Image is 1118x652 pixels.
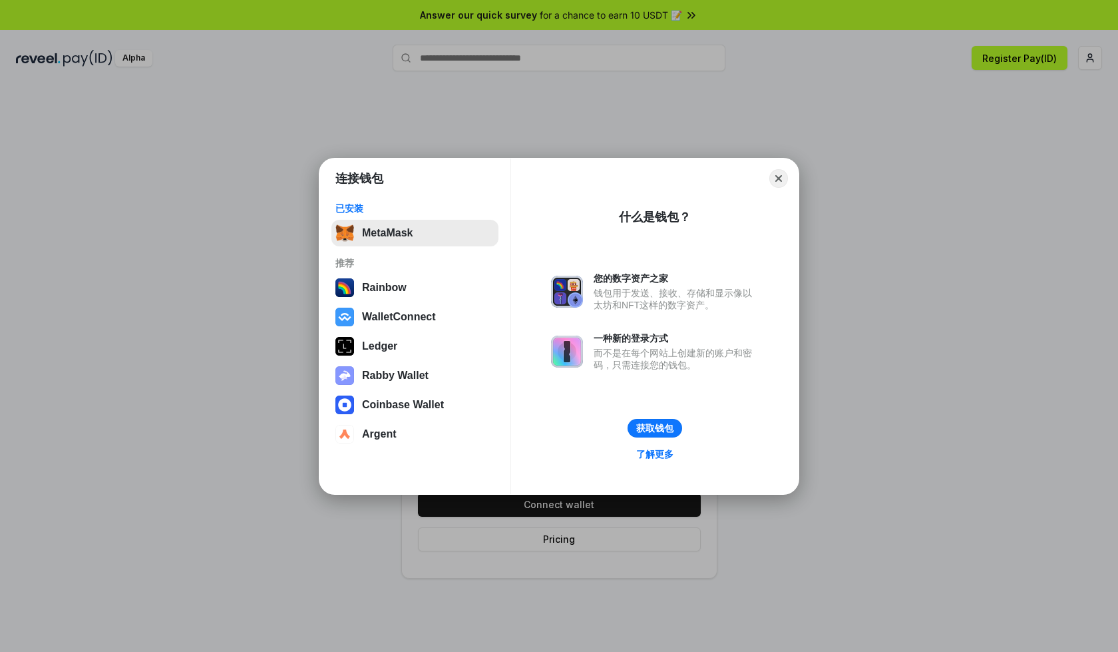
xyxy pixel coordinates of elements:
[551,336,583,368] img: svg+xml,%3Csvg%20xmlns%3D%22http%3A%2F%2Fwww.w3.org%2F2000%2Fsvg%22%20fill%3D%22none%22%20viewBox...
[594,347,759,371] div: 而不是在每个网站上创建新的账户和密码，只需连接您的钱包。
[636,448,673,460] div: 了解更多
[551,276,583,308] img: svg+xml,%3Csvg%20xmlns%3D%22http%3A%2F%2Fwww.w3.org%2F2000%2Fsvg%22%20fill%3D%22none%22%20viewBox...
[362,340,397,352] div: Ledger
[362,227,413,239] div: MetaMask
[335,366,354,385] img: svg+xml,%3Csvg%20xmlns%3D%22http%3A%2F%2Fwww.w3.org%2F2000%2Fsvg%22%20fill%3D%22none%22%20viewBox...
[335,202,494,214] div: 已安装
[331,333,498,360] button: Ledger
[628,419,682,438] button: 获取钱包
[335,425,354,444] img: svg+xml,%3Csvg%20width%3D%2228%22%20height%3D%2228%22%20viewBox%3D%220%200%2028%2028%22%20fill%3D...
[362,399,444,411] div: Coinbase Wallet
[331,392,498,418] button: Coinbase Wallet
[362,282,407,294] div: Rainbow
[335,278,354,297] img: svg+xml,%3Csvg%20width%3D%22120%22%20height%3D%22120%22%20viewBox%3D%220%200%20120%20120%22%20fil...
[335,337,354,356] img: svg+xml,%3Csvg%20xmlns%3D%22http%3A%2F%2Fwww.w3.org%2F2000%2Fsvg%22%20width%3D%2228%22%20height%3...
[331,274,498,301] button: Rainbow
[335,170,383,186] h1: 连接钱包
[619,209,691,225] div: 什么是钱包？
[335,396,354,414] img: svg+xml,%3Csvg%20width%3D%2228%22%20height%3D%2228%22%20viewBox%3D%220%200%2028%2028%22%20fill%3D...
[331,421,498,448] button: Argent
[636,422,673,434] div: 获取钱包
[594,287,759,311] div: 钱包用于发送、接收、存储和显示像以太坊和NFT这样的数字资产。
[362,370,429,382] div: Rabby Wallet
[331,220,498,246] button: MetaMask
[594,332,759,344] div: 一种新的登录方式
[594,272,759,284] div: 您的数字资产之家
[335,257,494,269] div: 推荐
[335,224,354,242] img: svg+xml,%3Csvg%20fill%3D%22none%22%20height%3D%2233%22%20viewBox%3D%220%200%2035%2033%22%20width%...
[769,169,788,188] button: Close
[335,308,354,326] img: svg+xml,%3Csvg%20width%3D%2228%22%20height%3D%2228%22%20viewBox%3D%220%200%2028%2028%22%20fill%3D...
[628,446,681,463] a: 了解更多
[331,362,498,389] button: Rabby Wallet
[331,304,498,330] button: WalletConnect
[362,311,436,323] div: WalletConnect
[362,428,397,440] div: Argent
